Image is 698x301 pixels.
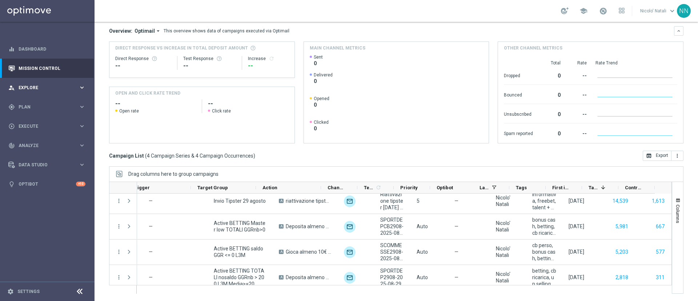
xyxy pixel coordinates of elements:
div: Increase [248,56,288,62]
span: Invio Tipster 29 agosto [214,198,266,204]
span: Direct Response VS Increase In Total Deposit Amount [115,45,248,51]
button: Optimail arrow_drop_down [132,28,164,34]
div: Mission Control [8,66,86,71]
div: Explore [8,84,79,91]
span: 0 [314,102,329,108]
div: Nicolo' Natali [496,245,520,258]
span: A [279,224,284,229]
span: Last Modified By [480,185,489,190]
button: more_vert [116,223,122,230]
i: refresh [269,56,274,62]
span: school [579,7,587,15]
span: Calculate column [374,183,381,191]
span: 0 [314,125,329,132]
div: Press SPACE to select this row. [109,239,137,265]
button: 2,818 [615,273,629,282]
h4: Other channel metrics [504,45,562,51]
div: Rate Trend [595,60,677,66]
i: keyboard_arrow_right [79,161,85,168]
a: Dashboard [19,39,85,59]
button: play_circle_outline Execute keyboard_arrow_right [8,123,86,129]
i: track_changes [8,142,15,149]
h3: Overview: [109,28,132,34]
i: keyboard_arrow_right [79,123,85,130]
div: Nicolo' Natali [496,194,520,207]
a: Nicolo' Natalikeyboard_arrow_down [639,5,677,16]
span: SPORTDEP2908-2025-08-29 [380,268,404,287]
div: Spam reported [504,127,533,139]
i: settings [7,288,14,295]
span: SPORTDEPCB2908-2025-08-29 [380,217,404,236]
button: 311 [655,273,665,282]
div: -- [248,62,288,70]
span: Gioca almeno 10€ con quota e legatura almeno 4 per ottenere 15% sulle giocate non vincenti fino a... [286,249,332,255]
span: Explore [19,86,79,90]
span: Clicked [314,119,329,125]
i: keyboard_arrow_right [79,84,85,91]
div: Press SPACE to select this row. [57,239,671,265]
button: keyboard_arrow_down [674,26,683,36]
span: Trigger [132,185,150,190]
span: Riattivazione tipster 29.08.2025 Talent-Expert [380,191,404,211]
span: Deposita almeno 10€ e gioca QEL4 per ricevere il 20% dell'importo giocato sul perso fino ad un ma... [286,223,332,230]
i: keyboard_arrow_down [676,28,681,33]
i: play_circle_outline [8,123,15,130]
button: 577 [655,247,665,257]
span: Auto [417,274,428,280]
div: Mission Control [8,59,85,78]
div: Data Studio keyboard_arrow_right [8,162,86,168]
div: Dashboard [8,39,85,59]
button: gps_fixed Plan keyboard_arrow_right [8,104,86,110]
span: Targeted Customers [589,185,598,190]
button: 5,203 [615,247,629,257]
span: Analyze [19,143,79,148]
span: A [279,275,284,280]
span: A [279,199,284,203]
img: Optimail [344,221,356,233]
div: Data Studio [8,162,79,168]
div: Press SPACE to select this row. [109,214,137,239]
span: Optibot [437,185,453,190]
i: refresh [376,185,381,190]
div: track_changes Analyze keyboard_arrow_right [8,143,86,148]
h4: OPEN AND CLICK RATE TREND [115,90,180,96]
span: cb perso, bonus cash, betting, up selling, talent + expert [532,242,556,262]
h4: Main channel metrics [310,45,365,51]
div: Press SPACE to select this row. [57,189,671,214]
multiple-options-button: Export to CSV [643,153,683,158]
button: more_vert [116,198,122,204]
i: keyboard_arrow_right [79,142,85,149]
div: 0 [542,127,561,139]
span: 0 [314,60,323,67]
img: Optimail [344,246,356,258]
span: — [454,198,458,204]
div: lightbulb Optibot +10 [8,181,86,187]
span: Plan [19,105,79,109]
a: Settings [17,289,40,294]
span: Opened [314,96,329,102]
span: informativa, freebet, talent + expert [532,191,556,211]
div: Plan [8,104,79,110]
div: 29 Aug 2025, Friday [569,223,584,230]
div: Row Groups [128,171,218,177]
span: Active BETTING TOTALI nosaldo GGRnb > 200 L3M Media>=20 [214,268,266,287]
div: NN [677,4,691,18]
span: Deposita almeno 50 per ottenere 5€ freebet , deposita almeno 80€per ricevere 10€ freebet , deposi... [286,274,332,281]
button: equalizer Dashboard [8,46,86,52]
span: — [149,274,153,280]
span: betting, cb ricarica, up selling, freebet, talent + expert [532,268,556,287]
span: Sent [314,54,323,60]
div: +10 [76,182,85,186]
span: First in Range [552,185,570,190]
button: more_vert [116,274,122,281]
span: Target Group [197,185,228,190]
div: Optimail [344,195,356,207]
div: Press SPACE to select this row. [109,265,137,290]
div: person_search Explore keyboard_arrow_right [8,85,86,91]
div: -- [569,88,587,100]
